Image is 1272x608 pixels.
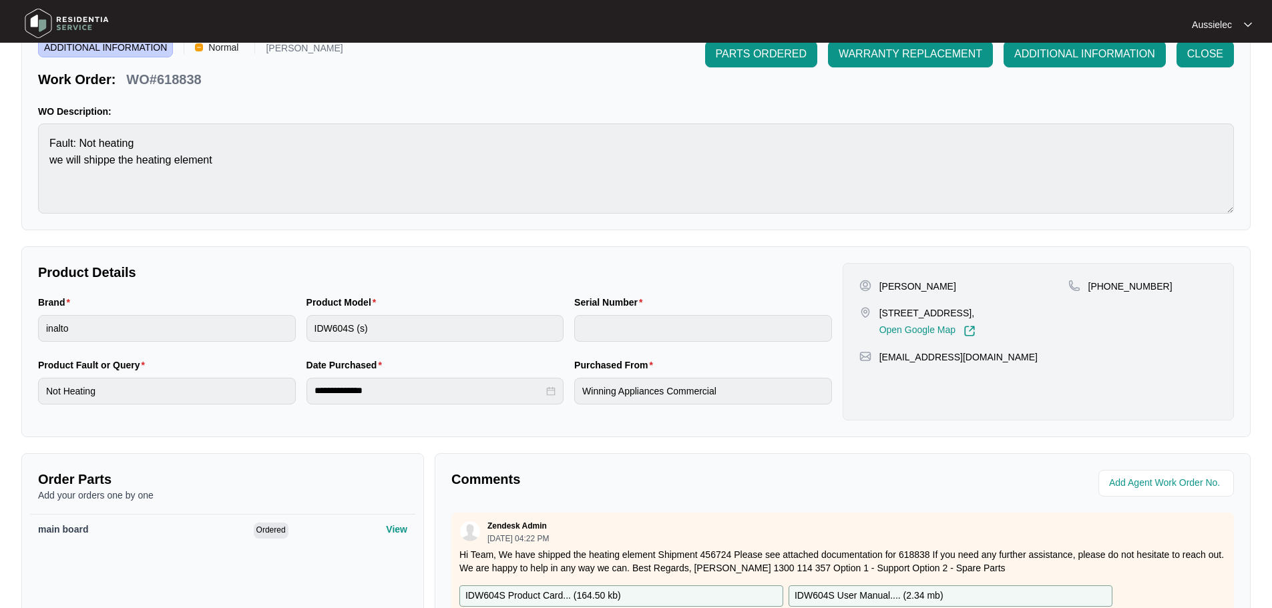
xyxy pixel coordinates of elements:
span: PARTS ORDERED [716,46,807,62]
p: View [386,523,407,536]
label: Brand [38,296,75,309]
span: Ordered [254,523,288,539]
p: [PHONE_NUMBER] [1088,280,1173,293]
p: IDW604S User Manual.... ( 2.34 mb ) [795,589,943,603]
span: Normal [203,37,244,57]
span: ADDITIONAL INFORMATION [1014,46,1155,62]
img: residentia service logo [20,3,114,43]
p: [PERSON_NAME] [879,280,956,293]
label: Product Model [306,296,382,309]
p: [EMAIL_ADDRESS][DOMAIN_NAME] [879,350,1038,364]
img: Vercel Logo [195,43,203,51]
p: Hi Team, We have shipped the heating element Shipment 456724 Please see attached documentation fo... [459,548,1226,575]
img: map-pin [859,306,871,318]
p: WO Description: [38,105,1234,118]
label: Purchased From [574,358,658,372]
img: dropdown arrow [1244,21,1252,28]
p: Aussielec [1192,18,1232,31]
span: main board [38,524,88,535]
img: map-pin [1068,280,1080,292]
p: [STREET_ADDRESS], [879,306,976,320]
input: Brand [38,315,296,342]
label: Serial Number [574,296,648,309]
span: WARRANTY REPLACEMENT [839,46,982,62]
img: Link-External [964,325,976,337]
p: Comments [451,470,833,489]
button: CLOSE [1177,41,1234,67]
input: Product Fault or Query [38,378,296,404]
label: Product Fault or Query [38,358,150,372]
input: Add Agent Work Order No. [1109,475,1226,491]
input: Date Purchased [314,384,544,398]
label: Date Purchased [306,358,387,372]
span: ADDITIONAL INFORMATION [38,37,173,57]
span: CLOSE [1187,46,1223,62]
p: [DATE] 04:22 PM [487,535,549,543]
p: Add your orders one by one [38,489,407,502]
input: Product Model [306,315,564,342]
p: WO#618838 [126,70,201,89]
p: [PERSON_NAME] [266,43,343,57]
button: WARRANTY REPLACEMENT [828,41,993,67]
textarea: Fault: Not heating we will shippe the heating element [38,123,1234,214]
img: user.svg [460,521,480,541]
input: Purchased From [574,378,832,404]
img: map-pin [859,350,871,362]
p: IDW604S Product Card... ( 164.50 kb ) [465,589,621,603]
p: Work Order: [38,70,116,89]
p: Zendesk Admin [487,521,547,531]
button: ADDITIONAL INFORMATION [1004,41,1166,67]
button: PARTS ORDERED [705,41,817,67]
a: Open Google Map [879,325,976,337]
p: Order Parts [38,470,407,489]
input: Serial Number [574,315,832,342]
p: Product Details [38,263,832,282]
img: user-pin [859,280,871,292]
